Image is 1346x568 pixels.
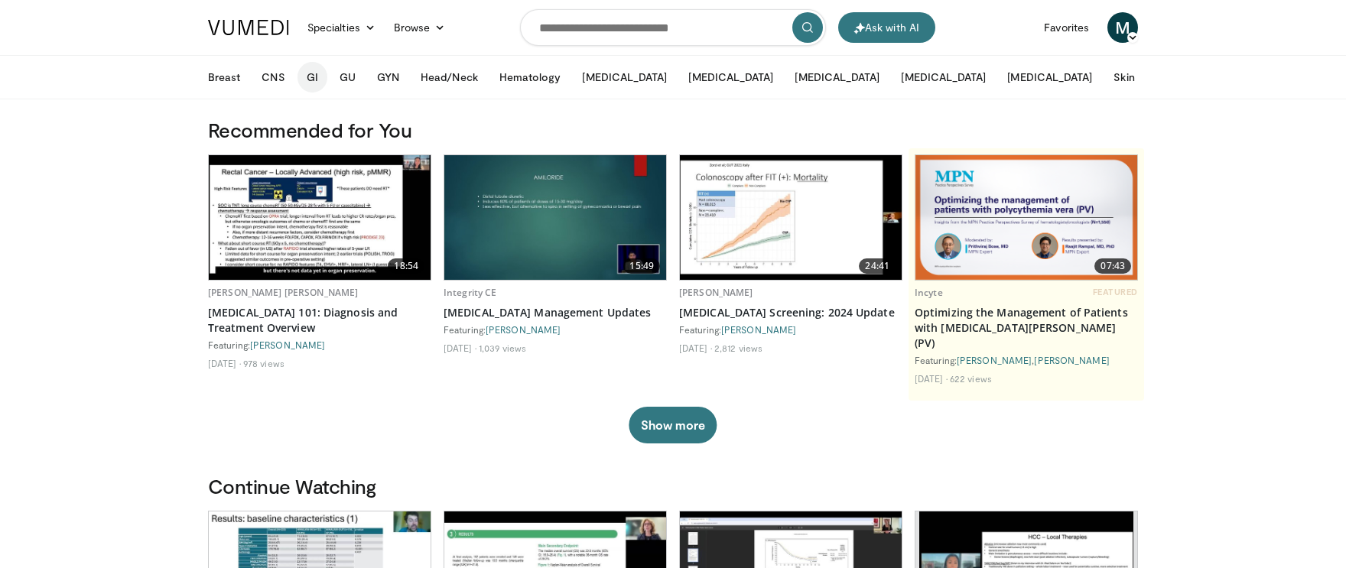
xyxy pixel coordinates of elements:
a: M [1107,12,1138,43]
span: 15:49 [623,258,660,274]
button: [MEDICAL_DATA] [892,62,995,93]
a: 07:43 [915,155,1137,280]
button: Skin [1104,62,1143,93]
li: 1,039 views [479,342,526,354]
a: Incyte [915,286,943,299]
button: Ask with AI [838,12,935,43]
a: [MEDICAL_DATA] 101: Diagnosis and Treatment Overview [208,305,431,336]
button: Breast [199,62,249,93]
button: GU [330,62,365,93]
a: [PERSON_NAME] [1034,355,1109,365]
a: Optimizing the Management of Patients with [MEDICAL_DATA][PERSON_NAME] (PV) [915,305,1138,351]
a: [PERSON_NAME] [721,324,796,335]
a: [MEDICAL_DATA] Screening: 2024 Update [679,305,902,320]
input: Search topics, interventions [520,9,826,46]
a: Specialties [298,12,385,43]
a: Integrity CE [444,286,496,299]
div: Featuring: [208,339,431,351]
div: Featuring: , [915,354,1138,366]
a: [PERSON_NAME] [PERSON_NAME] [208,286,358,299]
button: GI [297,62,327,93]
a: [PERSON_NAME] [679,286,753,299]
img: f5d819c4-b4a6-4669-943d-399a0cb519e6.620x360_q85_upscale.jpg [209,155,431,280]
button: Head/Neck [411,62,487,93]
a: [MEDICAL_DATA] Management Updates [444,305,667,320]
span: FEATURED [1093,287,1138,297]
button: [MEDICAL_DATA] [679,62,782,93]
div: Featuring: [679,323,902,336]
img: 8121a4fa-fc15-4415-b212-9043dbd65723.620x360_q85_upscale.jpg [444,155,666,280]
li: [DATE] [444,342,476,354]
li: [DATE] [679,342,712,354]
a: 15:49 [444,155,666,280]
h3: Recommended for You [208,118,1138,142]
li: 978 views [243,357,284,369]
button: Hematology [490,62,571,93]
li: [DATE] [208,357,241,369]
span: 24:41 [859,258,896,274]
li: 2,812 views [714,342,762,354]
button: Show more [629,407,717,443]
button: GYN [368,62,408,93]
img: VuMedi Logo [208,20,289,35]
a: [PERSON_NAME] [250,339,325,350]
span: 07:43 [1094,258,1131,274]
button: [MEDICAL_DATA] [785,62,889,93]
a: [PERSON_NAME] [486,324,561,335]
button: [MEDICAL_DATA] [573,62,676,93]
button: CNS [252,62,294,93]
h3: Continue Watching [208,474,1138,498]
a: Browse [385,12,455,43]
a: [PERSON_NAME] [957,355,1032,365]
li: [DATE] [915,372,948,385]
a: 18:54 [209,155,431,280]
li: 622 views [950,372,992,385]
button: [MEDICAL_DATA] [998,62,1101,93]
a: Favorites [1035,12,1098,43]
span: 18:54 [388,258,424,274]
img: b6962518-674a-496f-9814-4152d3874ecc.png.620x360_q85_upscale.png [915,155,1137,280]
img: ac114b1b-ca58-43de-a309-898d644626b7.620x360_q85_upscale.jpg [680,155,902,280]
a: 24:41 [680,155,902,280]
div: Featuring: [444,323,667,336]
